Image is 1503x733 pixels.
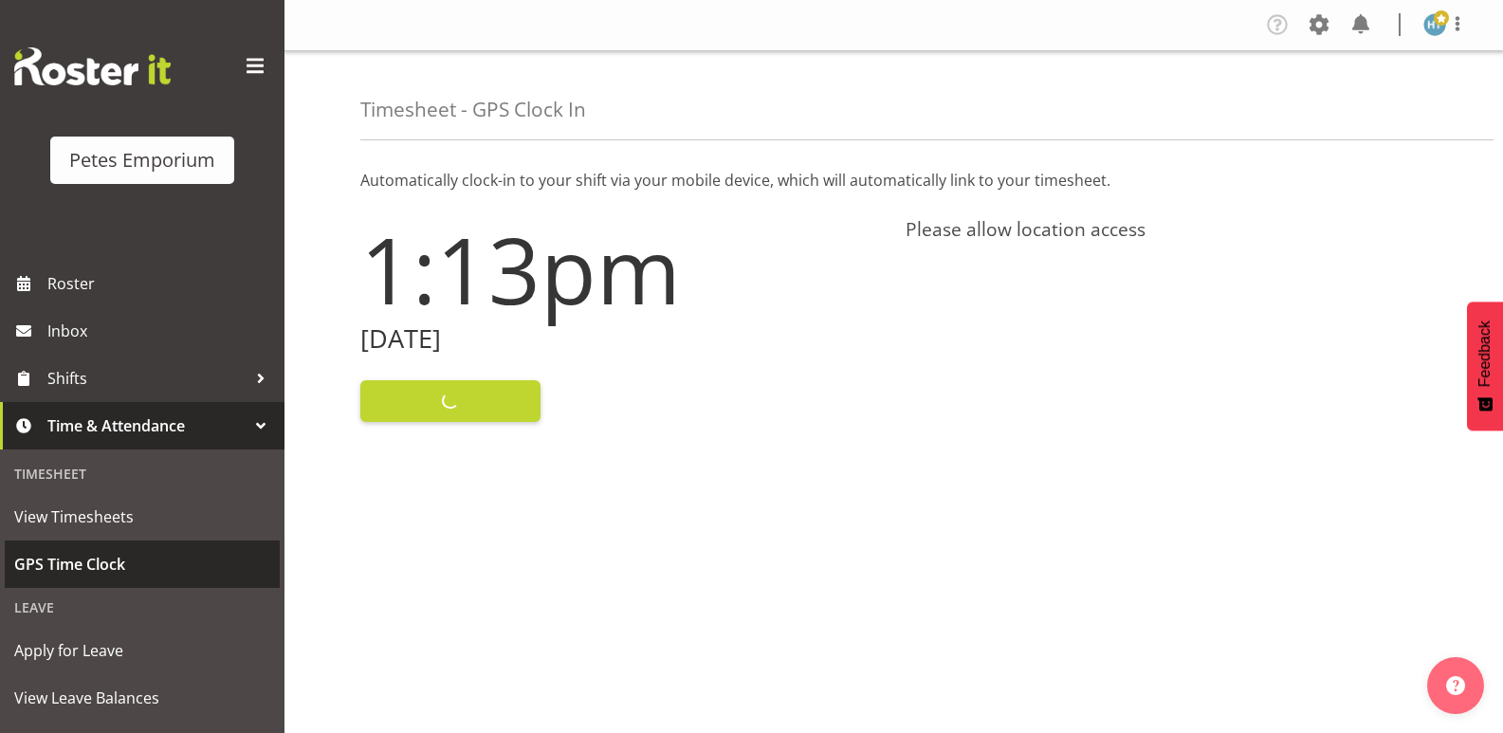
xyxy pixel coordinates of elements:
[360,324,883,354] h2: [DATE]
[47,364,247,393] span: Shifts
[360,99,586,120] h4: Timesheet - GPS Clock In
[47,269,275,298] span: Roster
[47,412,247,440] span: Time & Attendance
[69,146,215,174] div: Petes Emporium
[5,454,280,493] div: Timesheet
[360,218,883,321] h1: 1:13pm
[14,550,270,578] span: GPS Time Clock
[47,317,275,345] span: Inbox
[1476,321,1494,387] span: Feedback
[1446,676,1465,695] img: help-xxl-2.png
[14,503,270,531] span: View Timesheets
[1467,302,1503,431] button: Feedback - Show survey
[906,218,1428,241] h4: Please allow location access
[5,493,280,541] a: View Timesheets
[5,588,280,627] div: Leave
[14,47,171,85] img: Rosterit website logo
[5,541,280,588] a: GPS Time Clock
[360,169,1427,192] p: Automatically clock-in to your shift via your mobile device, which will automatically link to you...
[14,636,270,665] span: Apply for Leave
[1423,13,1446,36] img: helena-tomlin701.jpg
[5,674,280,722] a: View Leave Balances
[5,627,280,674] a: Apply for Leave
[14,684,270,712] span: View Leave Balances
